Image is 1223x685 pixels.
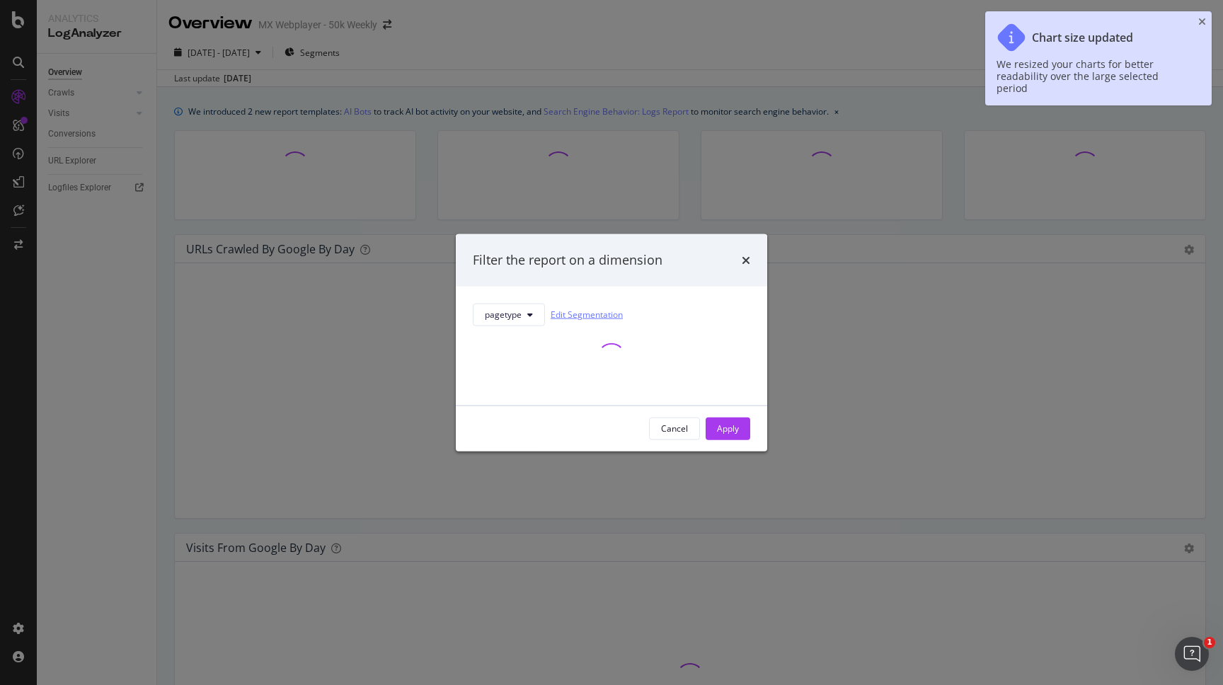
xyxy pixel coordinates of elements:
div: Filter the report on a dimension [473,251,662,270]
div: modal [456,234,767,451]
span: pagetype [485,309,522,321]
div: Chart size updated [1032,31,1133,45]
button: pagetype [473,303,545,326]
button: Apply [706,417,750,439]
button: Cancel [649,417,700,439]
div: times [742,251,750,270]
div: Cancel [661,422,688,434]
div: Apply [717,422,739,434]
iframe: Intercom live chat [1175,637,1209,671]
a: Edit Segmentation [551,307,623,322]
div: close toast [1198,17,1206,27]
span: 1 [1204,637,1215,648]
div: We resized your charts for better readability over the large selected period [997,58,1186,94]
